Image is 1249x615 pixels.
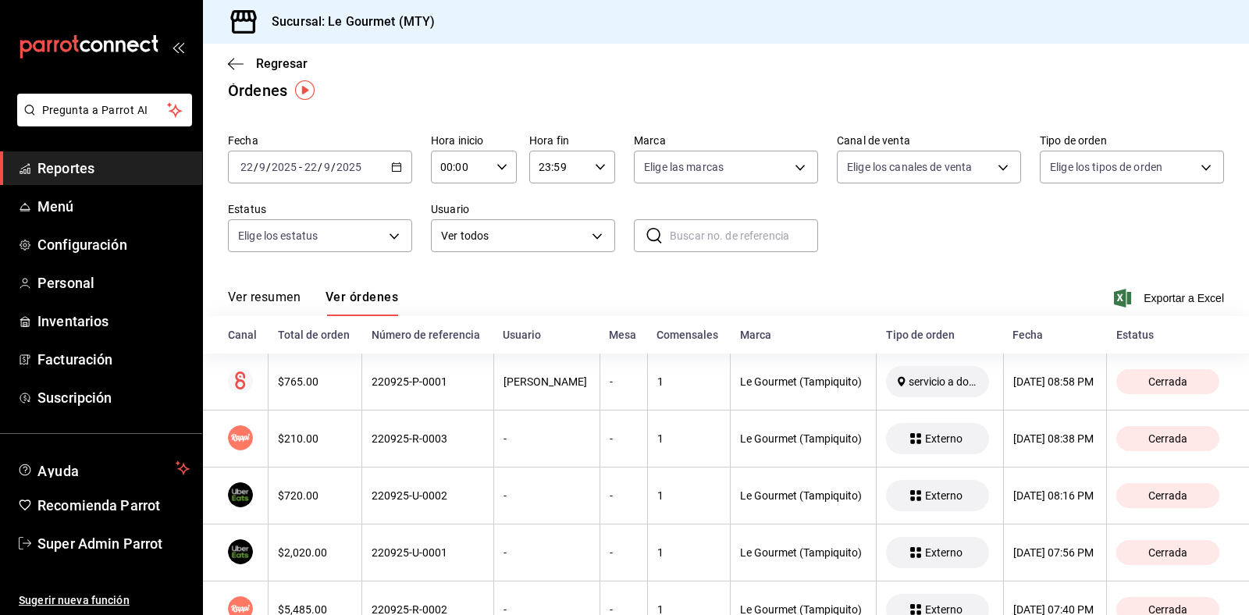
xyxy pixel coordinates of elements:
div: Usuario [503,329,590,341]
span: Configuración [37,234,190,255]
span: Ver todos [441,228,586,244]
input: -- [323,161,331,173]
div: navigation tabs [228,290,398,316]
div: Número de referencia [372,329,484,341]
span: Menú [37,196,190,217]
div: - [610,546,638,559]
button: Ver órdenes [326,290,398,316]
div: 1 [657,432,721,445]
input: -- [304,161,318,173]
span: Cerrada [1142,489,1194,502]
div: Le Gourmet (Tampiquito) [740,546,866,559]
span: / [318,161,322,173]
img: Tooltip marker [295,80,315,100]
div: [DATE] 08:16 PM [1013,489,1097,502]
button: Exportar a Excel [1117,289,1224,307]
span: Sugerir nueva función [19,592,190,609]
div: $2,020.00 [278,546,352,559]
div: [PERSON_NAME] [504,375,590,388]
div: 220925-U-0001 [372,546,483,559]
div: $765.00 [278,375,352,388]
span: Ayuda [37,459,169,478]
label: Marca [634,135,818,146]
span: Suscripción [37,387,190,408]
input: -- [240,161,254,173]
div: Canal [228,329,259,341]
span: Elige los canales de venta [847,159,972,175]
span: Facturación [37,349,190,370]
label: Usuario [431,204,615,215]
div: Le Gourmet (Tampiquito) [740,489,866,502]
div: Mesa [609,329,638,341]
div: - [504,546,590,559]
label: Tipo de orden [1040,135,1224,146]
span: Inventarios [37,311,190,332]
span: Pregunta a Parrot AI [42,102,168,119]
button: Pregunta a Parrot AI [17,94,192,126]
div: $720.00 [278,489,352,502]
div: 220925-P-0001 [372,375,483,388]
div: [DATE] 07:56 PM [1013,546,1097,559]
div: 220925-U-0002 [372,489,483,502]
div: [DATE] 08:58 PM [1013,375,1097,388]
label: Fecha [228,135,412,146]
div: $210.00 [278,432,352,445]
label: Canal de venta [837,135,1021,146]
div: Fecha [1012,329,1097,341]
label: Hora inicio [431,135,517,146]
span: Externo [919,546,969,559]
div: 1 [657,546,721,559]
span: Cerrada [1142,546,1194,559]
h3: Sucursal: Le Gourmet (MTY) [259,12,435,31]
button: Regresar [228,56,308,71]
span: Super Admin Parrot [37,533,190,554]
span: Elige las marcas [644,159,724,175]
label: Estatus [228,204,412,215]
button: open_drawer_menu [172,41,184,53]
label: Hora fin [529,135,615,146]
input: ---- [271,161,297,173]
div: Estatus [1116,329,1224,341]
div: Le Gourmet (Tampiquito) [740,375,866,388]
div: [DATE] 08:38 PM [1013,432,1097,445]
div: 1 [657,375,721,388]
div: - [610,489,638,502]
div: Tipo de orden [886,329,994,341]
a: Pregunta a Parrot AI [11,113,192,130]
div: Órdenes [228,79,287,102]
input: ---- [336,161,362,173]
span: servicio a domicilio [902,375,984,388]
span: Reportes [37,158,190,179]
span: Recomienda Parrot [37,495,190,516]
span: Personal [37,272,190,293]
span: Cerrada [1142,432,1194,445]
span: - [299,161,302,173]
span: Externo [919,432,969,445]
div: Total de orden [278,329,353,341]
div: 220925-R-0003 [372,432,483,445]
div: - [610,375,638,388]
div: Marca [740,329,867,341]
span: / [266,161,271,173]
input: Buscar no. de referencia [670,220,818,251]
span: Elige los estatus [238,228,318,244]
input: -- [258,161,266,173]
span: Regresar [256,56,308,71]
div: - [504,489,590,502]
div: - [610,432,638,445]
div: 1 [657,489,721,502]
span: Elige los tipos de orden [1050,159,1162,175]
span: / [331,161,336,173]
span: / [254,161,258,173]
div: Comensales [657,329,721,341]
div: - [504,432,590,445]
span: Cerrada [1142,375,1194,388]
span: Externo [919,489,969,502]
button: Ver resumen [228,290,301,316]
div: Le Gourmet (Tampiquito) [740,432,866,445]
